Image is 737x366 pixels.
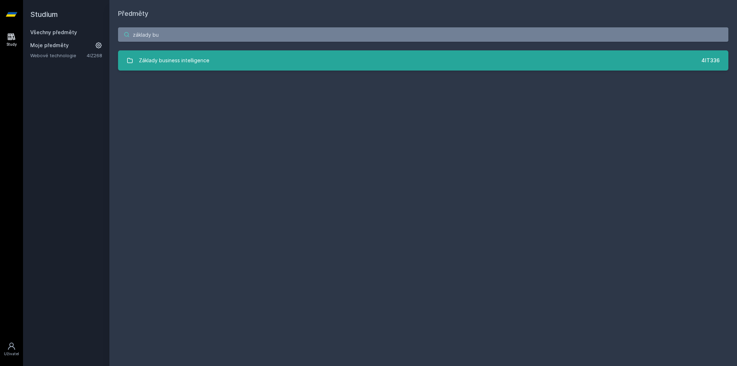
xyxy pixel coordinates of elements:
[1,338,22,360] a: Uživatel
[118,50,728,71] a: Základy business intelligence 4IT336
[30,42,69,49] span: Moje předměty
[1,29,22,51] a: Study
[87,53,102,58] a: 4IZ268
[139,53,209,68] div: Základy business intelligence
[6,42,17,47] div: Study
[118,27,728,42] input: Název nebo ident předmětu…
[30,29,77,35] a: Všechny předměty
[4,351,19,357] div: Uživatel
[118,9,728,19] h1: Předměty
[701,57,720,64] div: 4IT336
[30,52,87,59] a: Webové technologie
